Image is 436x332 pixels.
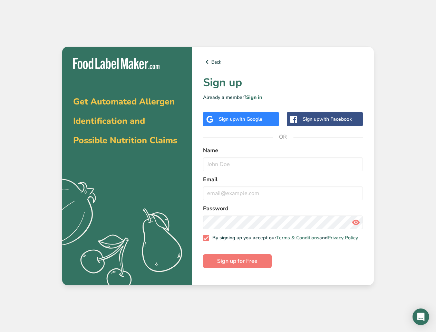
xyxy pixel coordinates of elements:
label: Email [203,175,363,184]
div: Open Intercom Messenger [413,308,429,325]
label: Password [203,204,363,213]
a: Privacy Policy [328,234,358,241]
span: By signing up you accept our and [209,235,358,241]
span: Get Automated Allergen Identification and Possible Nutrition Claims [73,96,177,146]
a: Back [203,58,363,66]
span: with Google [235,116,262,122]
input: John Doe [203,157,363,171]
span: with Facebook [319,116,352,122]
span: Sign up for Free [217,257,258,265]
span: OR [273,127,293,147]
button: Sign up for Free [203,254,272,268]
a: Terms & Conditions [276,234,319,241]
h1: Sign up [203,74,363,91]
div: Sign up [303,116,352,123]
img: Food Label Maker [73,58,159,69]
label: Name [203,146,363,155]
p: Already a member? [203,94,363,101]
a: Sign in [246,94,262,101]
div: Sign up [219,116,262,123]
input: email@example.com [203,186,363,200]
